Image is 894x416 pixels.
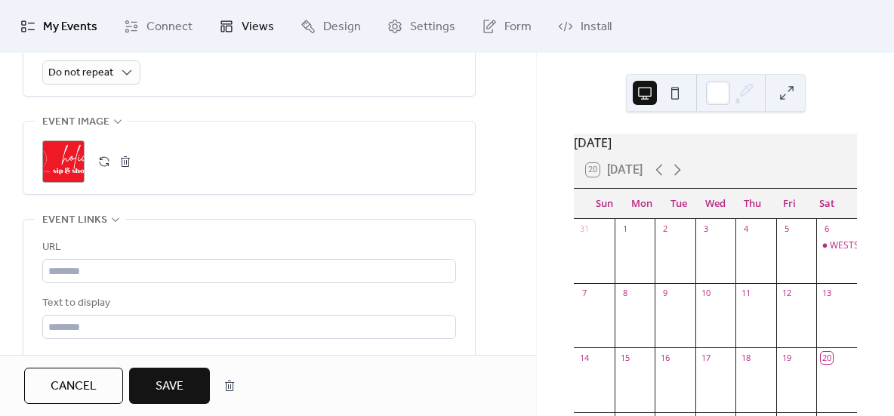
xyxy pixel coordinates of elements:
a: Design [289,6,372,47]
div: 4 [740,223,751,235]
a: Form [470,6,543,47]
div: Sun [586,189,623,219]
span: Open in new tab [60,351,137,369]
span: Connect [146,18,193,36]
a: My Events [9,6,109,47]
div: 6 [821,223,832,235]
div: 2 [659,223,670,235]
button: Save [129,368,210,404]
span: Form [504,18,532,36]
div: URL [42,239,453,257]
div: 1 [619,223,630,235]
span: Install [581,18,612,36]
div: ; [42,140,85,183]
span: Do not repeat [48,63,113,83]
div: 7 [578,288,590,299]
div: 14 [578,352,590,363]
div: 9 [659,288,670,299]
div: Mon [623,189,660,219]
span: Cancel [51,377,97,396]
div: 3 [700,223,711,235]
div: Wed [697,189,734,219]
span: Save [156,377,183,396]
span: Event image [42,113,109,131]
div: 20 [821,352,832,363]
div: Text to display [42,294,453,313]
div: 19 [781,352,792,363]
div: 11 [740,288,751,299]
a: Install [547,6,623,47]
div: 16 [659,352,670,363]
div: 15 [619,352,630,363]
div: 5 [781,223,792,235]
div: 31 [578,223,590,235]
span: Views [242,18,274,36]
div: Thu [734,189,771,219]
a: Settings [376,6,467,47]
div: [DATE] [574,134,857,152]
a: Connect [113,6,204,47]
div: WESTSIDE MARKET CINCY | SEPT 6 [816,239,857,252]
span: My Events [43,18,97,36]
button: Cancel [24,368,123,404]
a: Views [208,6,285,47]
div: 12 [781,288,792,299]
span: Event links [42,211,107,230]
span: Settings [410,18,455,36]
div: 13 [821,288,832,299]
div: 10 [700,288,711,299]
div: Fri [771,189,808,219]
div: 18 [740,352,751,363]
div: 17 [700,352,711,363]
div: Sat [808,189,845,219]
div: 8 [619,288,630,299]
div: Tue [660,189,697,219]
span: Design [323,18,361,36]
